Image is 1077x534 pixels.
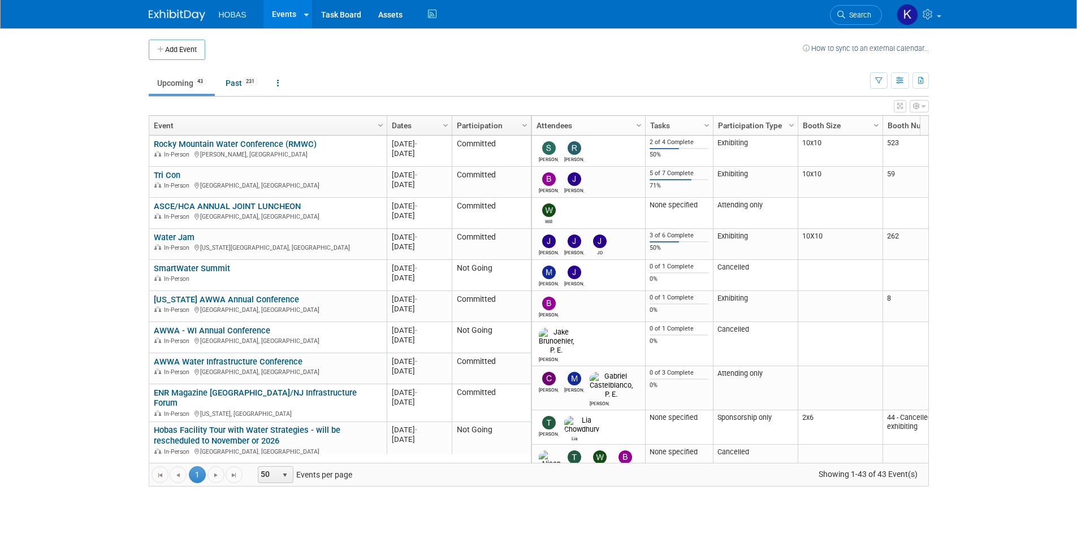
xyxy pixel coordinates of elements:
[633,116,645,133] a: Column Settings
[243,77,258,86] span: 231
[452,291,531,322] td: Committed
[439,116,452,133] a: Column Settings
[154,337,161,343] img: In-Person Event
[564,186,584,193] div: Jeffrey LeBlanc
[392,273,447,283] div: [DATE]
[392,242,447,251] div: [DATE]
[713,260,798,291] td: Cancelled
[452,198,531,229] td: Committed
[713,291,798,322] td: Exhibiting
[164,182,193,189] span: In-Person
[415,357,417,366] span: -
[713,322,798,366] td: Cancelled
[713,136,798,167] td: Exhibiting
[452,422,531,501] td: Not Going
[590,399,609,406] div: Gabriel Castelblanco, P. E.
[798,229,883,260] td: 10X10
[154,170,180,180] a: Tri Con
[564,155,584,162] div: Rene Garcia
[883,136,967,167] td: 523
[392,435,447,444] div: [DATE]
[539,328,574,355] img: Jake Brunoehler, P. E.
[392,116,444,135] a: Dates
[392,335,447,345] div: [DATE]
[650,325,708,333] div: 0 of 1 Complete
[164,448,193,455] span: In-Person
[280,471,289,480] span: select
[415,202,417,210] span: -
[845,11,871,19] span: Search
[537,116,638,135] a: Attendees
[542,141,556,155] img: Stephen Alston
[392,263,447,273] div: [DATE]
[593,235,607,248] img: JD Demore
[415,326,417,335] span: -
[230,471,239,480] span: Go to the last page
[415,233,417,241] span: -
[154,201,301,211] a: ASCE/HCA ANNUAL JOINT LUNCHEON
[634,121,643,130] span: Column Settings
[808,466,928,482] span: Showing 1-43 of 43 Event(s)
[568,235,581,248] img: Jeffrey LeBlanc
[452,229,531,260] td: Committed
[539,310,559,318] div: Bryant Welch
[164,151,193,158] span: In-Person
[392,366,447,376] div: [DATE]
[392,232,447,242] div: [DATE]
[650,138,708,146] div: 2 of 4 Complete
[542,372,556,385] img: Christopher Shirazy
[154,305,382,314] div: [GEOGRAPHIC_DATA], [GEOGRAPHIC_DATA]
[415,295,417,303] span: -
[457,116,524,135] a: Participation
[189,466,206,483] span: 1
[650,448,708,457] div: None specified
[542,172,556,186] img: Bryant Welch
[798,136,883,167] td: 10x10
[149,40,205,60] button: Add Event
[520,121,529,130] span: Column Settings
[154,409,382,418] div: [US_STATE], [GEOGRAPHIC_DATA]
[618,450,632,464] img: Ben Hunter
[542,235,556,248] img: Joe Tipton
[392,388,447,397] div: [DATE]
[452,322,531,353] td: Not Going
[392,397,447,407] div: [DATE]
[539,385,559,393] div: Christopher Shirazy
[539,429,559,437] div: Tracy DeJarnett
[452,167,531,198] td: Committed
[154,232,194,242] a: Water Jam
[392,325,447,335] div: [DATE]
[830,5,882,25] a: Search
[154,263,230,273] a: SmartWater Summit
[154,116,379,135] a: Event
[164,306,193,314] span: In-Person
[650,294,708,302] div: 0 of 1 Complete
[650,275,708,283] div: 0%
[155,471,165,480] span: Go to the first page
[568,266,581,279] img: Jeffrey LeBlanc
[154,357,302,367] a: AWWA Water Infrastructure Conference
[539,279,559,286] div: Mike Bussio
[650,116,706,135] a: Tasks
[154,410,161,416] img: In-Person Event
[452,384,531,422] td: Committed
[154,448,161,454] img: In-Person Event
[593,450,607,464] img: Will Stafford
[785,116,798,133] a: Column Settings
[713,410,798,445] td: Sponsorship only
[564,248,584,255] div: Jeffrey LeBlanc
[164,368,193,376] span: In-Person
[452,136,531,167] td: Committed
[207,466,224,483] a: Go to the next page
[539,155,559,162] div: Stephen Alston
[702,121,711,130] span: Column Settings
[539,355,559,362] div: Jake Brunoehler, P. E.
[154,336,382,345] div: [GEOGRAPHIC_DATA], [GEOGRAPHIC_DATA]
[568,450,581,464] img: Tracy DeJarnett
[149,72,215,94] a: Upcoming43
[870,116,883,133] a: Column Settings
[650,232,708,240] div: 3 of 6 Complete
[392,357,447,366] div: [DATE]
[539,248,559,255] div: Joe Tipton
[539,217,559,224] div: Will Stafford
